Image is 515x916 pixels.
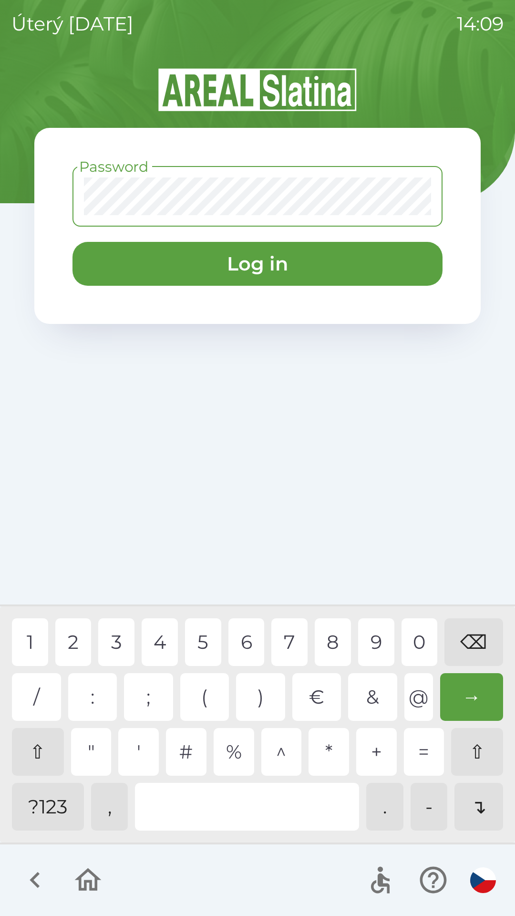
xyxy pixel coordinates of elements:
[470,867,496,893] img: cs flag
[72,242,443,286] button: Log in
[457,10,504,38] p: 14:09
[34,67,481,113] img: Logo
[79,156,148,177] label: Password
[11,10,134,38] p: úterý [DATE]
